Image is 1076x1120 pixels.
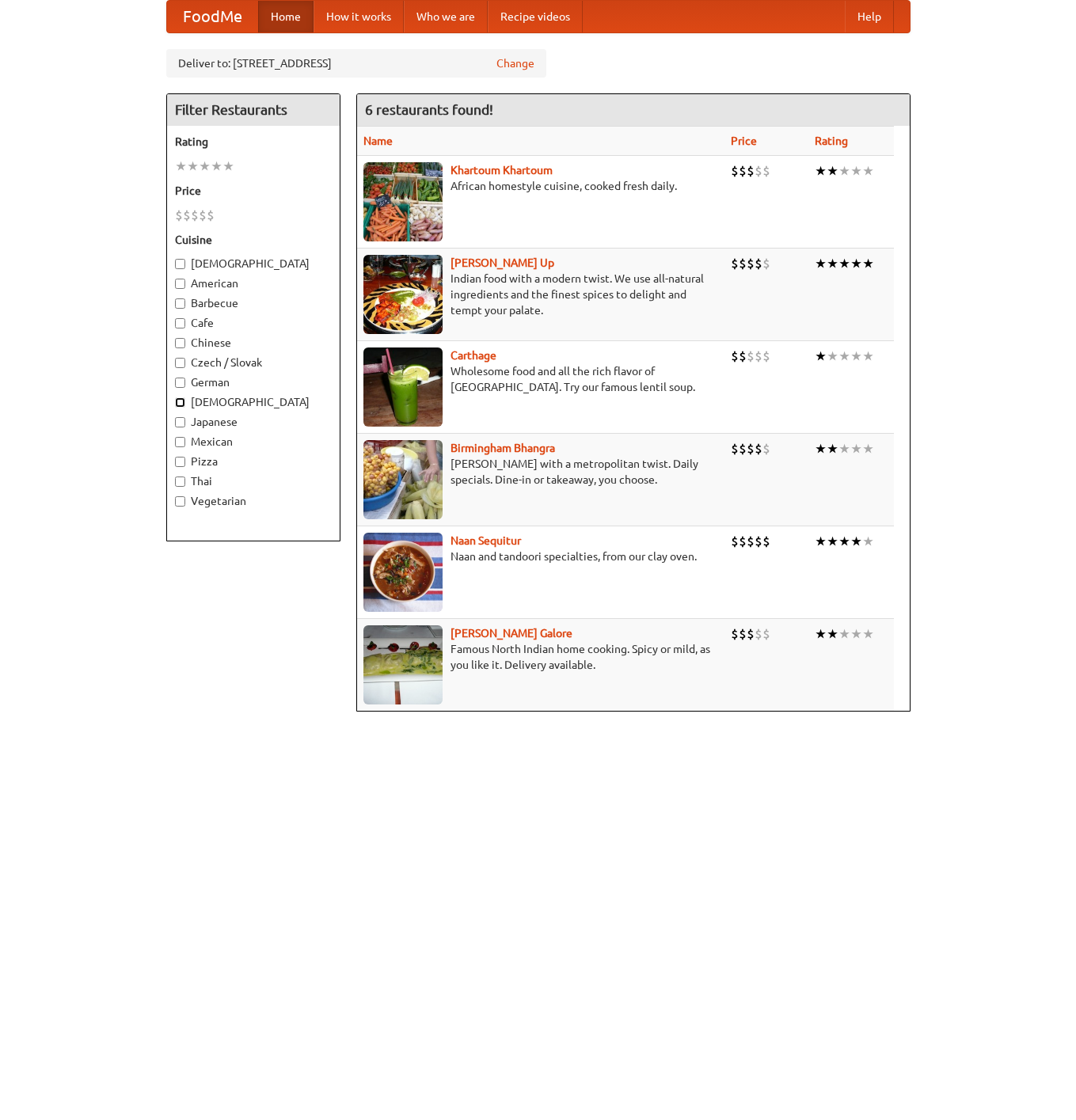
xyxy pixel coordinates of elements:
h4: Filter Restaurants [167,94,340,126]
label: Japanese [175,414,332,430]
li: ★ [838,440,850,457]
li: $ [747,440,755,457]
label: American [175,275,332,291]
li: ★ [850,625,862,643]
li: $ [747,625,755,643]
li: $ [755,162,762,180]
p: Indian food with a modern twist. We use all-natural ingredients and the finest spices to delight ... [363,271,718,318]
li: ★ [199,158,211,175]
label: [DEMOGRAPHIC_DATA] [175,256,332,271]
label: Chinese [175,335,332,351]
li: ★ [827,625,838,643]
li: $ [762,255,770,272]
label: Vegetarian [175,493,332,509]
input: Barbecue [175,298,185,309]
a: How it works [314,1,404,32]
li: $ [755,440,762,457]
label: German [175,374,332,390]
li: ★ [187,158,199,175]
li: $ [762,440,770,457]
li: ★ [838,347,850,365]
a: Khartoum Khartoum [451,164,553,177]
li: $ [731,440,739,457]
label: Czech / Slovak [175,355,332,370]
li: ★ [850,440,862,457]
li: $ [183,207,191,224]
li: ★ [850,162,862,180]
input: American [175,279,185,289]
div: Deliver to: [STREET_ADDRESS] [166,49,546,78]
img: curryup.jpg [363,255,443,334]
img: naansequitur.jpg [363,533,443,612]
li: $ [731,625,739,643]
li: $ [199,207,207,224]
a: Price [731,135,757,147]
a: Name [363,135,393,147]
li: $ [747,533,755,550]
a: Birmingham Bhangra [451,442,555,454]
li: $ [739,347,747,365]
p: Wholesome food and all the rich flavor of [GEOGRAPHIC_DATA]. Try our famous lentil soup. [363,363,718,395]
input: Japanese [175,417,185,427]
h5: Rating [175,134,332,150]
li: ★ [838,162,850,180]
li: $ [739,533,747,550]
a: Recipe videos [488,1,583,32]
li: ★ [862,162,874,180]
input: Cafe [175,318,185,328]
p: Naan and tandoori specialties, from our clay oven. [363,549,718,564]
ng-pluralize: 6 restaurants found! [365,102,493,117]
img: bhangra.jpg [363,440,443,519]
li: ★ [815,255,827,272]
li: ★ [815,625,827,643]
li: $ [762,162,770,180]
a: Who we are [404,1,488,32]
input: Czech / Slovak [175,358,185,368]
li: ★ [815,440,827,457]
h5: Price [175,183,332,199]
li: ★ [827,162,838,180]
li: $ [747,255,755,272]
li: ★ [862,625,874,643]
img: khartoum.jpg [363,162,443,241]
li: ★ [211,158,222,175]
label: Pizza [175,454,332,469]
li: ★ [827,440,838,457]
input: Mexican [175,437,185,447]
li: $ [755,255,762,272]
a: Rating [815,135,848,147]
li: ★ [862,255,874,272]
label: Barbecue [175,295,332,311]
li: $ [762,347,770,365]
label: [DEMOGRAPHIC_DATA] [175,394,332,410]
b: [PERSON_NAME] Up [451,256,554,269]
li: $ [755,347,762,365]
li: ★ [838,533,850,550]
li: ★ [862,440,874,457]
li: $ [191,207,199,224]
a: Naan Sequitur [451,534,521,547]
li: ★ [850,255,862,272]
li: ★ [827,533,838,550]
img: currygalore.jpg [363,625,443,704]
a: [PERSON_NAME] Galore [451,627,572,640]
li: $ [175,207,183,224]
li: ★ [838,625,850,643]
li: $ [731,162,739,180]
li: $ [207,207,215,224]
li: ★ [815,162,827,180]
input: Chinese [175,338,185,348]
img: carthage.jpg [363,347,443,427]
li: $ [747,162,755,180]
li: ★ [850,533,862,550]
input: Vegetarian [175,496,185,507]
a: Help [845,1,894,32]
li: ★ [815,347,827,365]
a: Carthage [451,349,496,362]
p: African homestyle cuisine, cooked fresh daily. [363,178,718,194]
li: $ [731,347,739,365]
